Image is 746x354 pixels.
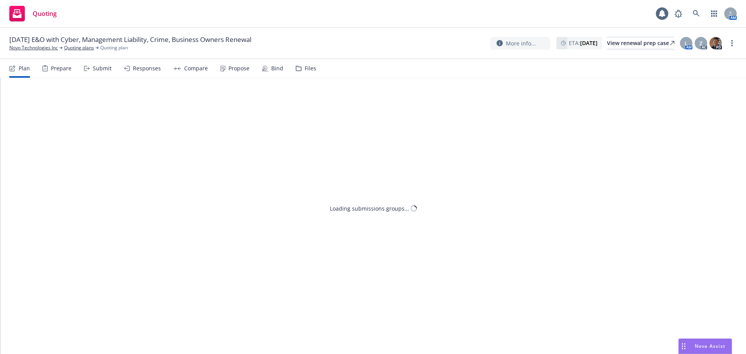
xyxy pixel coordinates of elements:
[228,65,249,71] div: Propose
[9,35,251,44] span: [DATE] E&O with Cyber, Management Liability, Crime, Business Owners Renewal
[51,65,71,71] div: Prepare
[678,338,732,354] button: Nova Assist
[727,38,737,48] a: more
[19,65,30,71] div: Plan
[699,39,702,47] span: Z
[93,65,112,71] div: Submit
[679,339,688,354] div: Drag to move
[305,65,316,71] div: Files
[184,65,208,71] div: Compare
[709,37,722,49] img: photo
[100,44,128,51] span: Quoting plan
[133,65,161,71] div: Responses
[688,6,704,21] a: Search
[330,204,409,213] div: Loading submissions groups...
[569,39,598,47] span: ETA :
[607,37,675,49] a: View renewal prep case
[6,3,60,24] a: Quoting
[695,343,725,349] span: Nova Assist
[706,6,722,21] a: Switch app
[64,44,94,51] a: Quoting plans
[490,37,550,50] button: More info...
[685,39,688,47] span: L
[580,39,598,47] strong: [DATE]
[9,44,58,51] a: Noyo Technologies Inc
[271,65,283,71] div: Bind
[671,6,686,21] a: Report a Bug
[506,39,536,47] span: More info...
[33,10,57,17] span: Quoting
